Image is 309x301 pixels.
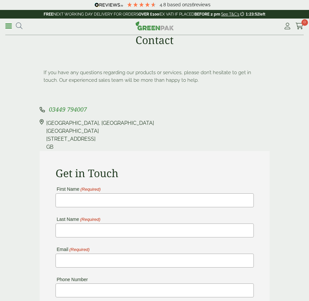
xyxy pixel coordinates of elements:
span: 1:23:52 [246,12,259,17]
p: If you have any questions regarding our products or services, please don’t hesitate to get in tou... [44,69,266,84]
a: See T&C's [221,12,239,17]
span: (Required) [80,217,100,222]
span: 4.8 [160,2,167,7]
i: Cart [295,23,304,29]
h1: Contact [135,34,174,46]
strong: BEFORE 2 pm [194,12,220,17]
a: 0 [295,21,304,31]
a: 03449 794007 [49,107,87,113]
div: 4.79 Stars [127,2,156,8]
label: First Name [56,187,101,192]
span: (Required) [80,187,101,192]
strong: FREE [44,12,53,17]
label: Email [56,247,90,252]
img: GreenPak Supplies [135,21,174,30]
img: REVIEWS.io [95,3,123,7]
strong: OVER £100 [138,12,159,17]
span: 216 [187,2,194,7]
span: 03449 794007 [49,105,87,113]
span: left [259,12,265,17]
span: 0 [301,19,308,26]
div: [GEOGRAPHIC_DATA], [GEOGRAPHIC_DATA] [GEOGRAPHIC_DATA] [STREET_ADDRESS] GB [46,119,154,151]
label: Last Name [56,217,100,222]
i: My Account [283,23,291,29]
span: Based on [167,2,187,7]
h2: Get in Touch [56,167,254,179]
label: Phone Number [56,277,88,282]
span: (Required) [69,247,90,252]
span: reviews [194,2,211,7]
